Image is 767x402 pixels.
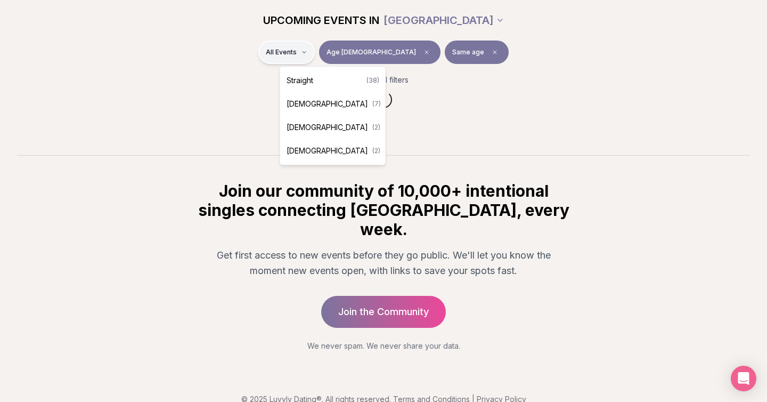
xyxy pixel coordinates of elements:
[287,146,368,156] span: [DEMOGRAPHIC_DATA]
[287,122,368,133] span: [DEMOGRAPHIC_DATA]
[372,123,380,132] span: ( 2 )
[372,100,381,108] span: ( 7 )
[287,75,313,86] span: Straight
[287,99,368,109] span: [DEMOGRAPHIC_DATA]
[366,76,379,85] span: ( 38 )
[372,147,380,155] span: ( 2 )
